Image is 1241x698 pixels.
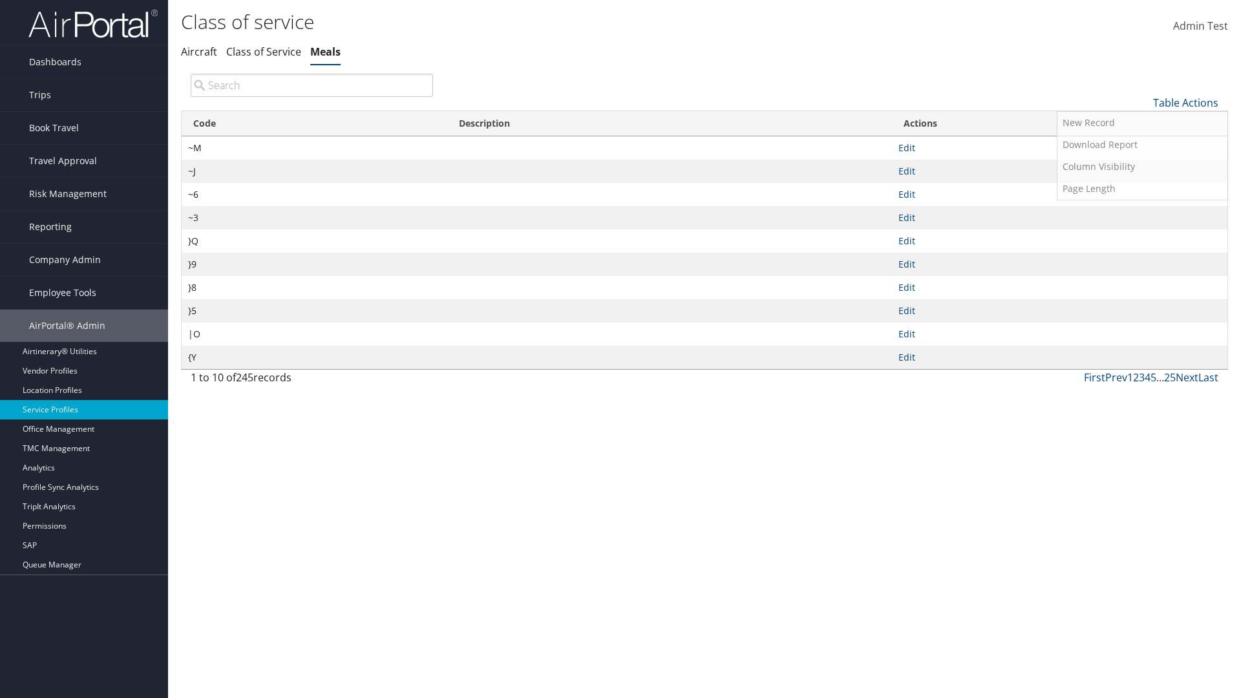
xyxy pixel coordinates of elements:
[1057,112,1227,134] a: New Record
[29,178,107,210] span: Risk Management
[29,211,72,243] span: Reporting
[1057,157,1227,179] a: 50
[1057,113,1227,135] a: 10
[29,112,79,144] span: Book Travel
[1057,135,1227,157] a: 25
[28,8,158,39] img: airportal-logo.png
[29,244,101,276] span: Company Admin
[29,277,96,309] span: Employee Tools
[29,79,51,111] span: Trips
[29,310,105,342] span: AirPortal® Admin
[29,46,81,78] span: Dashboards
[29,145,97,177] span: Travel Approval
[1057,179,1227,201] a: 100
